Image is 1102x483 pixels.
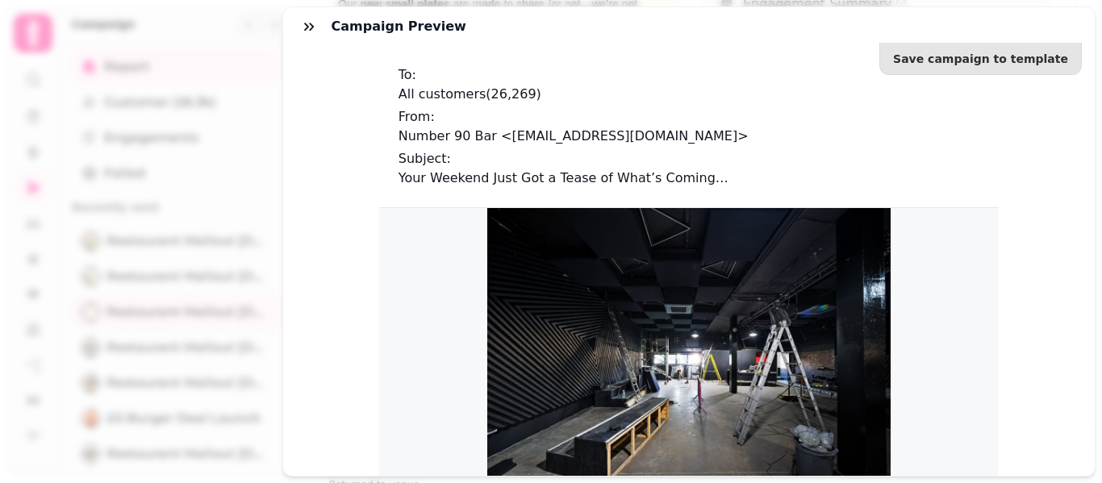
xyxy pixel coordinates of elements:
p: Number 90 Bar <[EMAIL_ADDRESS][DOMAIN_NAME]> [399,127,979,146]
p: All customers ( 26,269 ) [399,85,979,104]
h3: Campaign preview [332,17,473,36]
p: To: [399,65,979,85]
p: Subject: [399,149,979,169]
span: Save campaign to template [893,53,1068,65]
p: From: [399,107,979,127]
button: Save campaign to template [879,43,1082,75]
p: Your Weekend Just Got a Tease of What’s Coming… [399,169,979,188]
